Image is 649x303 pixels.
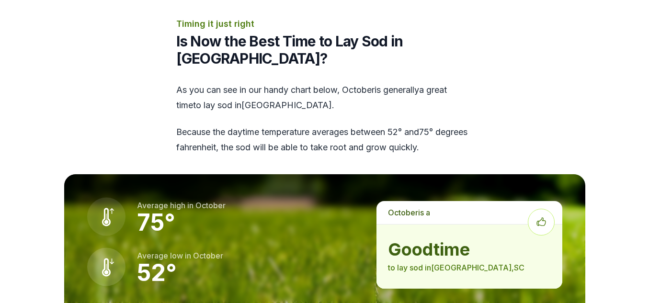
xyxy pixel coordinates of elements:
p: Timing it just right [176,17,473,31]
strong: 52 ° [137,258,177,287]
span: october [388,208,418,217]
p: is a [376,201,562,224]
span: october [342,85,375,95]
strong: 75 ° [137,208,175,236]
p: Average low in [137,250,223,261]
p: Because the daytime temperature averages between 52 ° and 75 ° degrees fahrenheit, the sod will b... [176,124,473,155]
div: As you can see in our handy chart below, is generally a great time to lay sod in [GEOGRAPHIC_DATA] . [176,82,473,155]
p: Average high in [137,200,226,211]
span: october [195,201,226,210]
h2: Is Now the Best Time to Lay Sod in [GEOGRAPHIC_DATA]? [176,33,473,67]
span: october [193,251,223,260]
p: to lay sod in [GEOGRAPHIC_DATA] , SC [388,262,550,273]
strong: good time [388,240,550,259]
